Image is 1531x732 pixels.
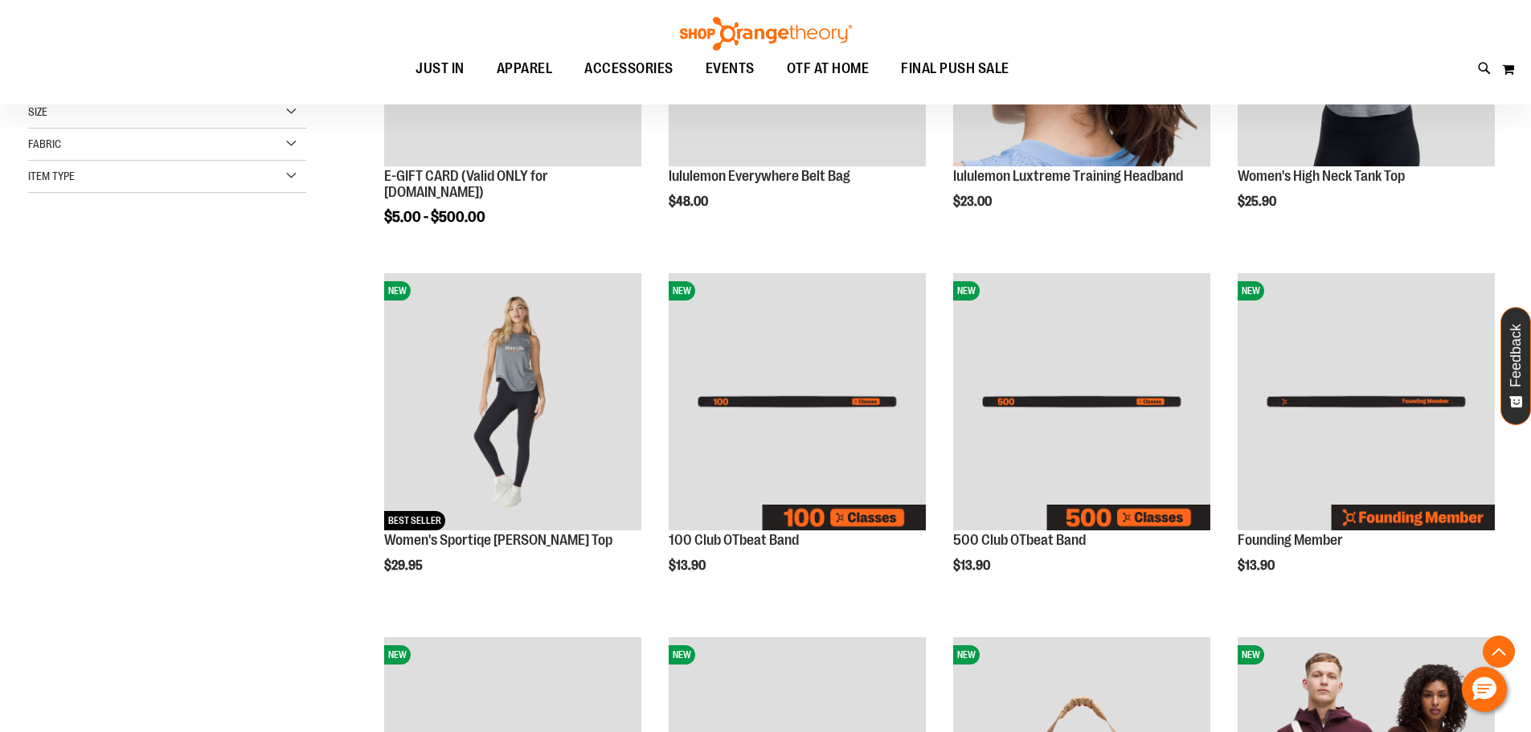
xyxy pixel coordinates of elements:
[669,281,695,301] span: NEW
[384,511,445,530] span: BEST SELLER
[669,532,799,548] a: 100 Club OTbeat Band
[953,194,994,209] span: $23.00
[953,273,1210,530] img: Image of 500 Club OTbeat Band
[1500,307,1531,425] button: Feedback - Show survey
[690,51,771,88] a: EVENTS
[1238,558,1277,573] span: $13.90
[953,273,1210,533] a: Image of 500 Club OTbeat BandNEW
[28,170,75,182] span: Item Type
[706,51,755,87] span: EVENTS
[384,281,411,301] span: NEW
[384,209,485,225] span: $5.00 - $500.00
[669,168,850,184] a: lululemon Everywhere Belt Bag
[1238,532,1343,548] a: Founding Member
[384,645,411,665] span: NEW
[901,51,1009,87] span: FINAL PUSH SALE
[953,281,980,301] span: NEW
[1508,324,1524,387] span: Feedback
[1238,273,1495,530] img: Image of Founding Member
[885,51,1025,88] a: FINAL PUSH SALE
[787,51,870,87] span: OTF AT HOME
[1238,645,1264,665] span: NEW
[384,168,548,200] a: E-GIFT CARD (Valid ONLY for [DOMAIN_NAME])
[669,645,695,665] span: NEW
[384,558,425,573] span: $29.95
[28,137,61,150] span: Fabric
[953,645,980,665] span: NEW
[376,265,649,614] div: product
[953,168,1183,184] a: lululemon Luxtreme Training Headband
[669,558,708,573] span: $13.90
[1238,168,1405,184] a: Women's High Neck Tank Top
[1238,281,1264,301] span: NEW
[1230,265,1503,606] div: product
[661,265,934,606] div: product
[953,532,1086,548] a: 500 Club OTbeat Band
[415,51,465,87] span: JUST IN
[677,17,854,51] img: Shop Orangetheory
[1238,194,1279,209] span: $25.90
[568,51,690,88] a: ACCESSORIES
[1483,636,1515,668] button: Back To Top
[384,273,641,533] a: Women's Sportiqe Janie Tank TopNEWBEST SELLER
[384,532,612,548] a: Women's Sportiqe [PERSON_NAME] Top
[399,51,481,87] a: JUST IN
[669,194,710,209] span: $48.00
[28,105,47,118] span: Size
[1238,273,1495,533] a: Image of Founding Member NEW
[497,51,553,87] span: APPAREL
[584,51,673,87] span: ACCESSORIES
[669,273,926,530] img: Image of 100 Club OTbeat Band
[481,51,569,88] a: APPAREL
[771,51,886,88] a: OTF AT HOME
[1462,667,1507,712] button: Hello, have a question? Let’s chat.
[945,265,1218,606] div: product
[384,273,641,530] img: Women's Sportiqe Janie Tank Top
[669,273,926,533] a: Image of 100 Club OTbeat BandNEW
[953,558,993,573] span: $13.90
